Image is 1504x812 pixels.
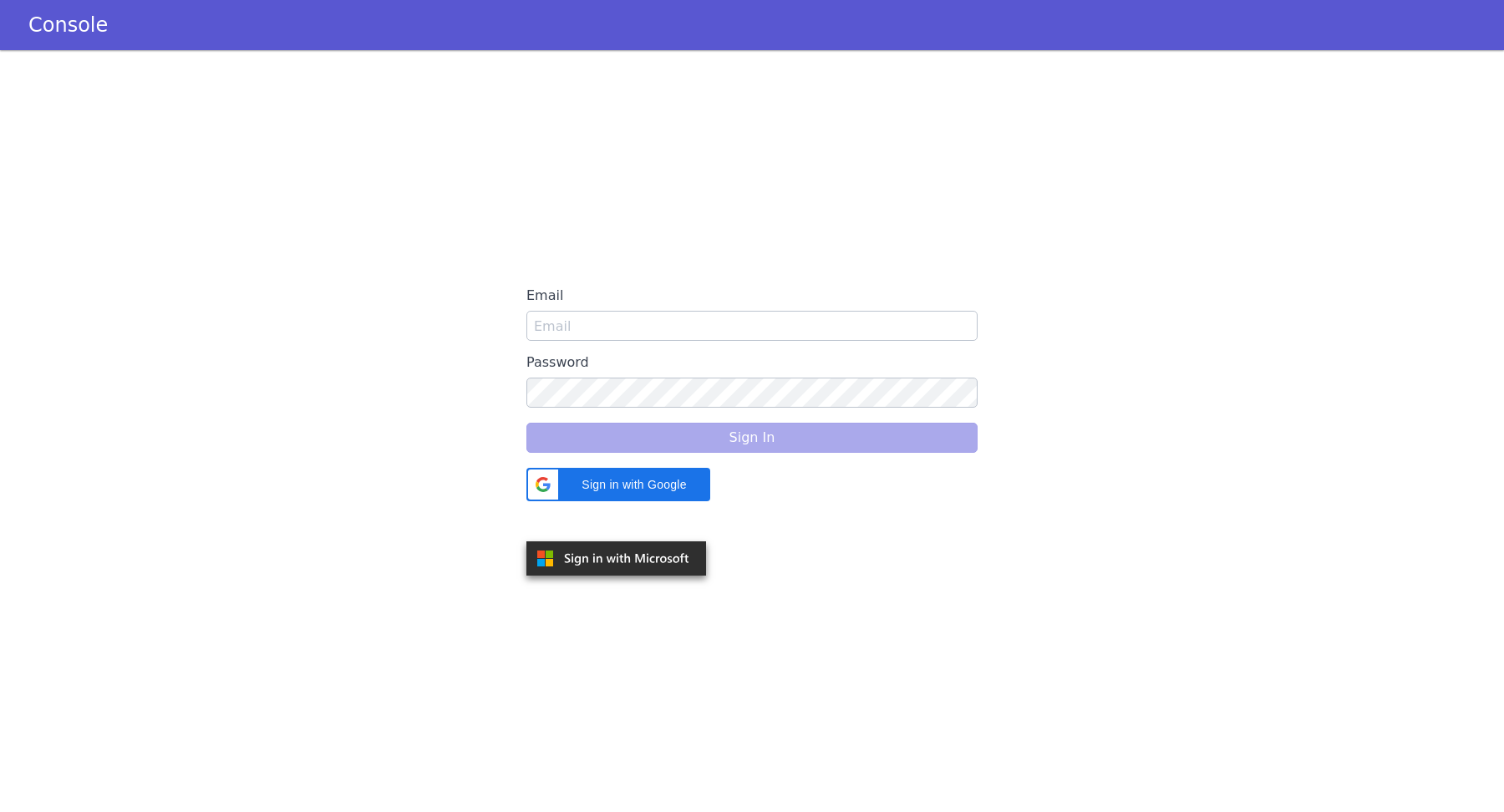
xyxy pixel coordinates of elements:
[526,348,978,378] label: Password
[526,281,978,311] label: Email
[568,476,700,494] span: Sign in with Google
[518,500,719,536] iframe: Sign in with Google Button
[526,311,978,341] input: Email
[526,541,706,576] img: azure.svg
[8,13,128,37] a: Console
[526,468,710,501] div: Sign in with Google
